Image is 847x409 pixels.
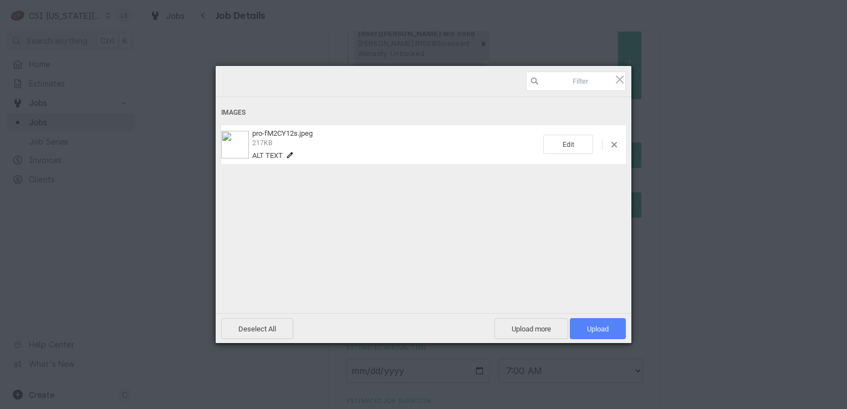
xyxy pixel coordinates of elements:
[570,318,626,339] span: Upload
[543,135,593,154] span: Edit
[494,318,568,339] span: Upload more
[252,139,272,147] span: 217KB
[587,325,609,333] span: Upload
[221,103,626,123] div: Images
[252,151,283,160] span: Alt text
[221,131,249,159] img: a3f2f540-a935-4b35-a71c-fc467a632c55
[249,129,543,160] div: pro-fM2CY12s.jpeg
[221,318,293,339] span: Deselect All
[614,73,626,85] span: Click here or hit ESC to close picker
[252,129,313,137] span: pro-fM2CY12s.jpeg
[526,71,626,91] input: Filter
